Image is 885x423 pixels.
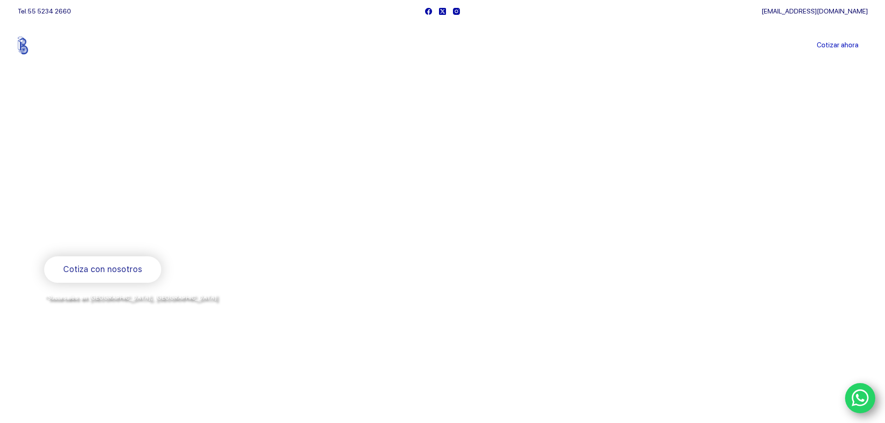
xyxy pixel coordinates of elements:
[18,37,76,54] img: Balerytodo
[44,232,228,244] span: Rodamientos y refacciones industriales
[44,256,161,283] a: Cotiza con nosotros
[44,158,380,222] span: Somos los doctores de la industria
[44,294,217,301] span: *Sucursales en [GEOGRAPHIC_DATA], [GEOGRAPHIC_DATA]
[333,22,552,69] nav: Menu Principal
[425,8,432,15] a: Facebook
[761,7,868,15] a: [EMAIL_ADDRESS][DOMAIN_NAME]
[439,8,446,15] a: X (Twitter)
[27,7,71,15] a: 55 5234 2660
[63,263,142,276] span: Cotiza con nosotros
[845,383,876,414] a: WhatsApp
[18,7,71,15] span: Tel.
[44,304,269,312] span: y envíos a todo [GEOGRAPHIC_DATA] por la paquetería de su preferencia
[453,8,460,15] a: Instagram
[44,138,163,150] span: Bienvenido a Balerytodo®
[807,36,868,55] a: Cotizar ahora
